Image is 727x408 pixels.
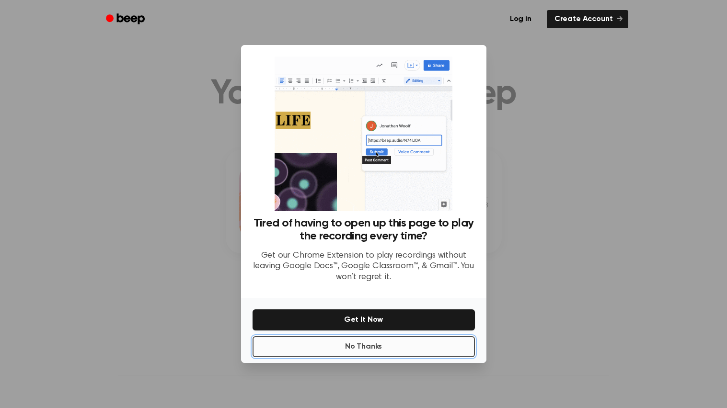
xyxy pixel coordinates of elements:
button: Get It Now [253,309,475,330]
a: Create Account [547,10,628,28]
a: Log in [500,8,541,30]
img: Beep extension in action [275,57,452,211]
p: Get our Chrome Extension to play recordings without leaving Google Docs™, Google Classroom™, & Gm... [253,250,475,283]
a: Beep [99,10,153,29]
h3: Tired of having to open up this page to play the recording every time? [253,217,475,243]
button: No Thanks [253,336,475,357]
